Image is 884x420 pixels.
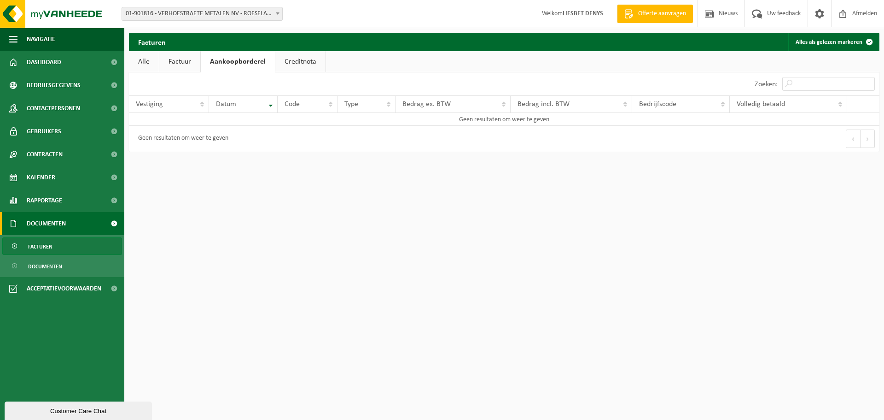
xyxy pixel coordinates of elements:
[2,257,122,275] a: Documenten
[27,189,62,212] span: Rapportage
[159,51,200,72] a: Factuur
[27,166,55,189] span: Kalender
[27,74,81,97] span: Bedrijfsgegevens
[27,277,101,300] span: Acceptatievoorwaarden
[639,101,676,108] span: Bedrijfscode
[27,97,80,120] span: Contactpersonen
[563,10,603,17] strong: LIESBET DENYS
[27,212,66,235] span: Documenten
[788,33,878,51] button: Alles als gelezen markeren
[129,33,175,51] h2: Facturen
[5,400,154,420] iframe: chat widget
[861,130,875,148] button: Next
[27,120,61,143] span: Gebruikers
[216,101,236,108] span: Datum
[755,81,778,88] label: Zoeken:
[201,51,275,72] a: Aankoopborderel
[27,143,63,166] span: Contracten
[518,101,570,108] span: Bedrag incl. BTW
[617,5,693,23] a: Offerte aanvragen
[134,130,228,147] div: Geen resultaten om weer te geven
[27,28,55,51] span: Navigatie
[285,101,300,108] span: Code
[136,101,163,108] span: Vestiging
[122,7,283,21] span: 01-901816 - VERHOESTRAETE METALEN NV - ROESELARE
[737,101,785,108] span: Volledig betaald
[129,51,159,72] a: Alle
[129,113,879,126] td: Geen resultaten om weer te geven
[2,237,122,255] a: Facturen
[636,9,688,18] span: Offerte aanvragen
[344,101,358,108] span: Type
[122,7,282,20] span: 01-901816 - VERHOESTRAETE METALEN NV - ROESELARE
[402,101,451,108] span: Bedrag ex. BTW
[275,51,326,72] a: Creditnota
[28,258,62,275] span: Documenten
[846,130,861,148] button: Previous
[28,238,52,255] span: Facturen
[27,51,61,74] span: Dashboard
